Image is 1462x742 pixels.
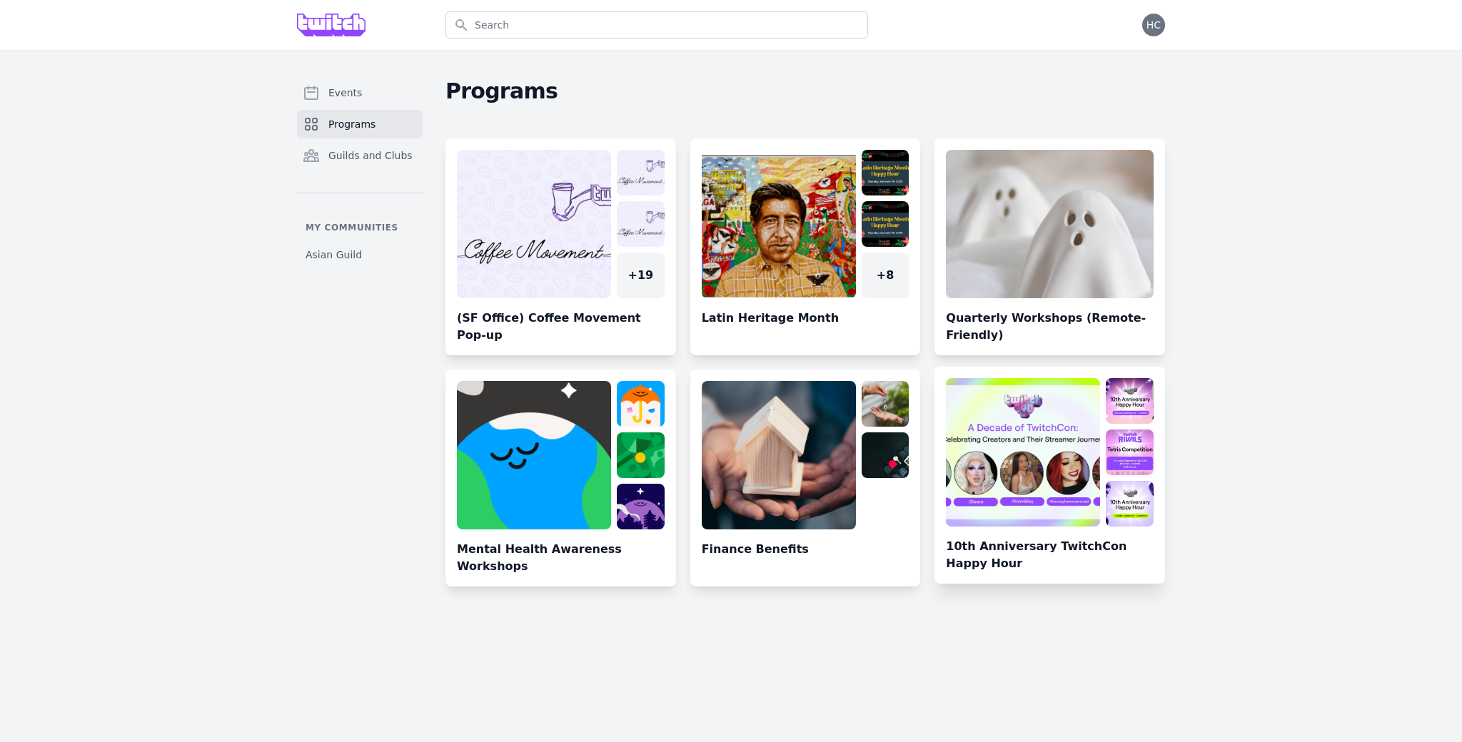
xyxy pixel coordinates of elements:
[297,242,423,268] a: Asian Guild
[328,86,362,100] span: Events
[328,148,413,163] span: Guilds and Clubs
[297,222,423,233] p: My communities
[1146,20,1161,30] span: HC
[297,141,423,170] a: Guilds and Clubs
[328,117,375,131] span: Programs
[297,110,423,138] a: Programs
[306,248,362,262] span: Asian Guild
[297,78,423,268] nav: Sidebar
[445,78,1165,104] h2: Programs
[297,78,423,107] a: Events
[1142,14,1165,36] button: HC
[297,14,365,36] img: Grove
[445,11,868,39] input: Search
